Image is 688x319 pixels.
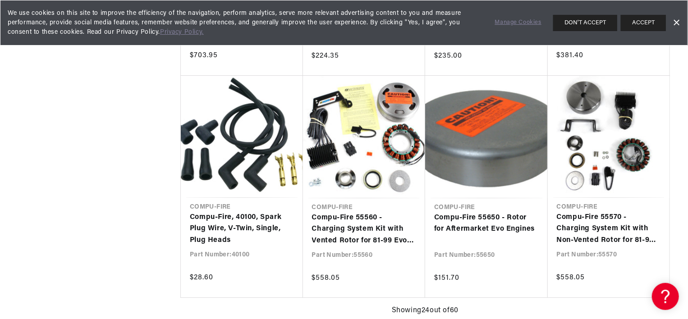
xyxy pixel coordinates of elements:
a: Privacy Policy. [160,29,204,36]
a: Compu-Fire 55650 - Rotor for Aftermarket Evo Engines [434,212,539,235]
a: Manage Cookies [495,18,541,27]
a: Compu-Fire 55560 - Charging System Kit with Vented Rotor for 81-99 Evo Harley® Models [312,212,417,247]
button: DON'T ACCEPT [553,15,617,31]
button: ACCEPT [621,15,666,31]
a: Dismiss Banner [670,16,683,30]
a: Compu-Fire, 40100, Spark Plug Wire, V-Twin, Single, Plug Heads [190,212,294,246]
span: Showing 24 out of 60 [392,305,459,317]
span: We use cookies on this site to improve the efficiency of the navigation, perform analytics, serve... [8,9,482,37]
a: Compu-Fire 55570 - Charging System Kit with Non-Vented Rotor for 81-99 Evo Harley® Models [557,212,661,246]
